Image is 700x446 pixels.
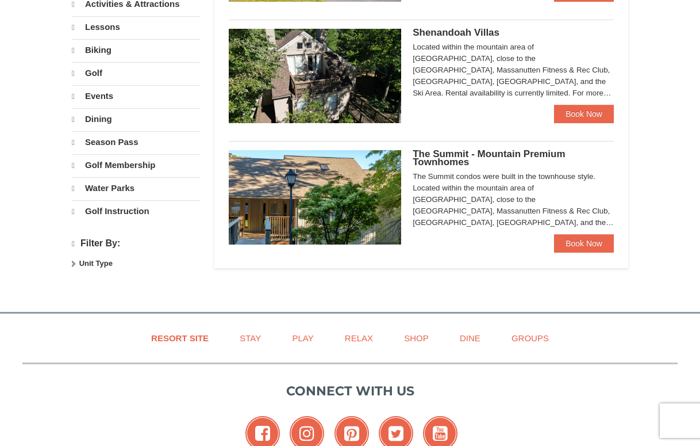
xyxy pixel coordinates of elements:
[554,105,614,123] a: Book Now
[413,148,565,167] span: The Summit - Mountain Premium Townhomes
[229,150,401,245] img: 19219034-1-0eee7e00.jpg
[413,171,614,228] div: The Summit condos were built in the townhouse style. Located within the mountain area of [GEOGRAP...
[79,259,113,268] strong: Unit Type
[413,27,499,38] span: Shenandoah Villas
[72,131,200,153] a: Season Pass
[72,108,200,130] a: Dining
[497,325,563,351] a: Groups
[229,29,401,123] img: 19219019-2-e70bf45f.jpg
[72,177,200,199] a: Water Parks
[22,382,678,401] p: Connect with us
[278,325,328,351] a: Play
[137,325,223,351] a: Resort Site
[72,200,200,222] a: Golf Instruction
[413,41,614,99] div: Located within the mountain area of [GEOGRAPHIC_DATA], close to the [GEOGRAPHIC_DATA], Massanutte...
[554,234,614,253] a: Book Now
[72,62,200,84] a: Golf
[330,325,387,351] a: Relax
[390,325,443,351] a: Shop
[445,325,495,351] a: Dine
[72,154,200,176] a: Golf Membership
[72,238,200,249] h4: Filter By:
[72,39,200,61] a: Biking
[72,16,200,38] a: Lessons
[225,325,275,351] a: Stay
[72,85,200,107] a: Events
